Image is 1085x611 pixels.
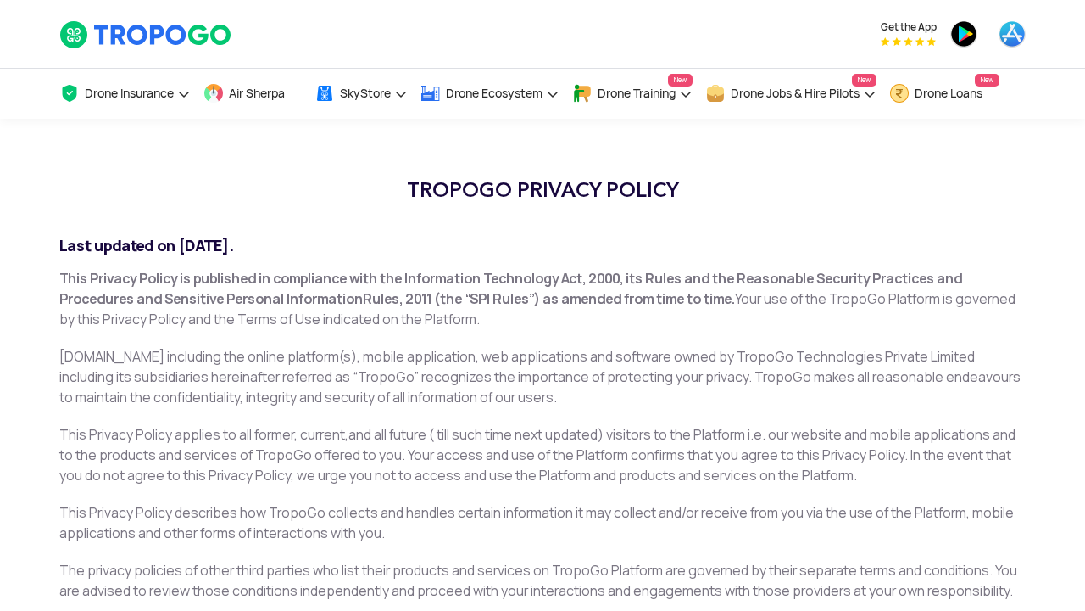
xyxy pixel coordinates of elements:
[420,69,559,119] a: Drone Ecosystem
[59,270,962,308] strong: This Privacy Policy is published in compliance with the Information Technology Act, 2000, its Rul...
[203,69,302,119] a: Air Sherpa
[889,69,999,119] a: Drone LoansNew
[59,170,1026,210] h1: TROPOGO PRIVACY POLICY
[705,69,876,119] a: Drone Jobs & Hire PilotsNew
[915,87,982,100] span: Drone Loans
[881,20,937,34] span: Get the App
[59,236,1026,256] h2: Last updated on [DATE].
[881,37,936,46] img: App Raking
[731,87,860,100] span: Drone Jobs & Hire Pilots
[598,87,676,100] span: Drone Training
[852,74,876,87] span: New
[59,425,1026,486] p: This Privacy Policy applies to all former, current,and all future ( till such time next updated) ...
[59,69,191,119] a: Drone Insurance
[85,87,174,100] span: Drone Insurance
[999,20,1026,48] img: ic_appstore.png
[975,74,999,87] span: New
[59,503,1026,544] p: This Privacy Policy describes how TropoGo collects and handles certain information it may collect...
[314,69,408,119] a: SkyStore
[950,20,977,48] img: ic_playstore.png
[668,74,693,87] span: New
[446,87,542,100] span: Drone Ecosystem
[340,87,391,100] span: SkyStore
[59,347,1026,408] p: [DOMAIN_NAME] including the online platform(s), mobile application, web applications and software...
[59,269,1026,330] p: Your use of the TropoGo Platform is governed by this Privacy Policy and the Terms of Use indicate...
[572,69,693,119] a: Drone TrainingNew
[229,87,285,100] span: Air Sherpa
[59,561,1026,602] p: The privacy policies of other third parties who list their products and services on TropoGo Platf...
[59,20,233,49] img: TropoGo Logo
